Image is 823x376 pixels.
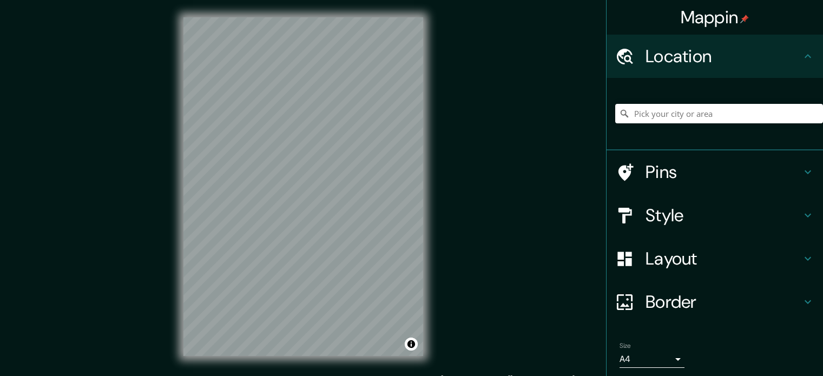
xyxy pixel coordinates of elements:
input: Pick your city or area [615,104,823,123]
h4: Style [646,205,801,226]
img: pin-icon.png [740,15,749,23]
div: Style [607,194,823,237]
h4: Mappin [681,6,749,28]
div: Border [607,280,823,324]
canvas: Map [183,17,423,356]
h4: Pins [646,161,801,183]
div: Layout [607,237,823,280]
div: A4 [620,351,684,368]
h4: Layout [646,248,801,269]
div: Location [607,35,823,78]
h4: Border [646,291,801,313]
div: Pins [607,150,823,194]
h4: Location [646,45,801,67]
button: Toggle attribution [405,338,418,351]
label: Size [620,341,631,351]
